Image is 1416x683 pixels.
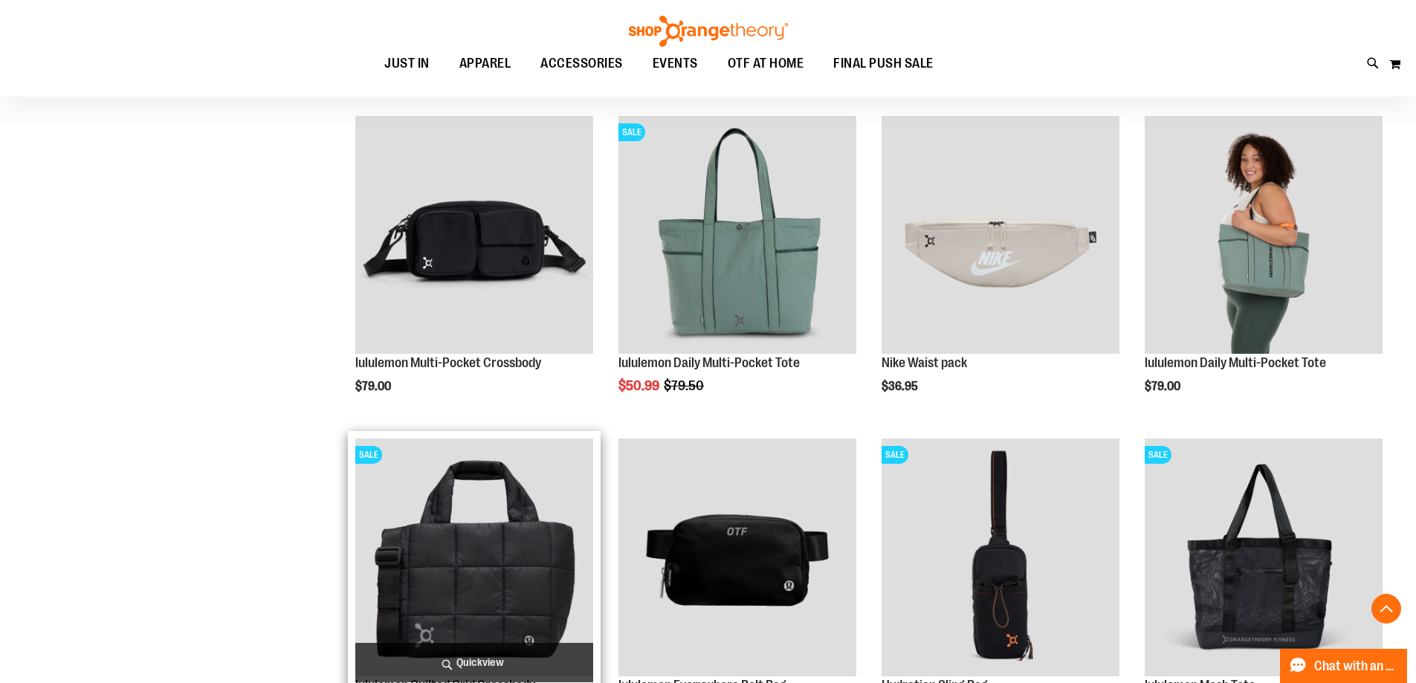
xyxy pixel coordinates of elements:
a: Nike Waist pack [882,355,967,370]
div: product [1137,109,1390,431]
span: SALE [355,446,382,464]
a: Main view of 2024 Convention Nike Waistpack [882,116,1119,356]
a: lululemon Multi-Pocket Crossbody [355,355,541,370]
a: Quickview [355,643,593,682]
span: $79.00 [355,380,393,393]
a: lululemon Daily Multi-Pocket Tote [1145,355,1326,370]
span: SALE [618,123,645,141]
a: lululemon Multi-Pocket Crossbody [355,116,593,356]
span: $36.95 [882,380,920,393]
img: lululemon Everywhere Belt Bag [618,438,856,676]
span: FINAL PUSH SALE [833,47,934,80]
span: $79.50 [664,378,706,393]
a: lululemon Everywhere Belt Bag [618,438,856,679]
img: Main view of 2024 Convention Nike Waistpack [882,116,1119,354]
img: Product image for lululemon Mesh Tote [1145,438,1383,676]
div: product [611,109,864,431]
a: Product image for lululemon Mesh ToteSALE [1145,438,1383,679]
a: lululemon Daily Multi-Pocket Tote [618,355,800,370]
a: lululemon Daily Multi-Pocket ToteSALE [618,116,856,356]
div: product [348,109,601,431]
a: Main view of 2024 Convention lululemon Daily Multi-Pocket Tote [1145,116,1383,356]
img: Product image for Hydration Sling Bag [882,438,1119,676]
span: SALE [1145,446,1171,464]
span: APPAREL [459,47,511,80]
span: JUST IN [384,47,430,80]
a: Product image for Hydration Sling BagSALE [882,438,1119,679]
span: Chat with an Expert [1314,659,1398,673]
span: EVENTS [653,47,698,80]
button: Chat with an Expert [1280,649,1408,683]
img: Shop Orangetheory [627,16,790,47]
a: lululemon Quilted Grid CrossbodySALE [355,438,593,679]
img: lululemon Daily Multi-Pocket Tote [618,116,856,354]
span: SALE [882,446,908,464]
button: Back To Top [1371,594,1401,624]
div: product [874,109,1127,431]
span: OTF AT HOME [728,47,804,80]
img: lululemon Quilted Grid Crossbody [355,438,593,676]
span: $79.00 [1145,380,1183,393]
img: lululemon Multi-Pocket Crossbody [355,116,593,354]
img: Main view of 2024 Convention lululemon Daily Multi-Pocket Tote [1145,116,1383,354]
span: $50.99 [618,378,662,393]
span: ACCESSORIES [540,47,623,80]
